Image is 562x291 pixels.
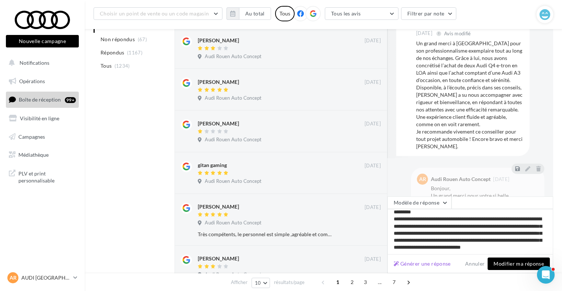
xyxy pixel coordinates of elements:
[255,280,261,286] span: 10
[198,120,239,127] div: [PERSON_NAME]
[6,271,79,285] a: AR AUDI [GEOGRAPHIC_DATA]
[198,37,239,44] div: [PERSON_NAME]
[365,256,381,263] span: [DATE]
[325,7,398,20] button: Tous les avis
[444,31,471,36] span: Avis modifié
[231,279,247,286] span: Afficher
[388,276,400,288] span: 7
[419,175,426,183] span: AR
[401,7,457,20] button: Filtrer par note
[19,96,61,103] span: Boîte de réception
[20,60,49,66] span: Notifications
[205,136,261,143] span: Audi Rouen Auto Concept
[365,38,381,44] span: [DATE]
[198,78,239,86] div: [PERSON_NAME]
[198,162,227,169] div: gitan gaming
[21,274,70,281] p: AUDI [GEOGRAPHIC_DATA]
[365,204,381,211] span: [DATE]
[127,50,143,56] span: (1167)
[365,121,381,127] span: [DATE]
[274,279,305,286] span: résultats/page
[205,178,261,185] span: Audi Rouen Auto Concept
[101,62,112,70] span: Tous
[10,274,17,281] span: AR
[416,40,524,150] div: Un grand merci à [GEOGRAPHIC_DATA] pour son professionnalisme exemplaire tout au long de nos écha...
[4,129,80,145] a: Campagnes
[332,276,344,288] span: 1
[431,177,491,182] div: Audi Rouen Auto Concept
[101,36,135,43] span: Non répondus
[18,133,45,139] span: Campagnes
[493,177,509,182] span: [DATE]
[226,7,271,20] button: Au total
[20,115,59,121] span: Visibilité en ligne
[359,276,371,288] span: 3
[205,53,261,60] span: Audi Rouen Auto Concept
[374,276,386,288] span: ...
[4,74,80,89] a: Opérations
[100,10,209,17] span: Choisir un point de vente ou un code magasin
[252,278,270,288] button: 10
[198,255,239,262] div: [PERSON_NAME]
[19,78,45,84] span: Opérations
[365,163,381,169] span: [DATE]
[239,7,271,20] button: Au total
[4,166,80,187] a: PLV et print personnalisable
[431,185,538,258] div: Bonjour, Un grand merci pour votre si belle recommandation ! Votre commentaire nous touche sincèr...
[275,6,295,21] div: Tous
[18,168,76,184] span: PLV et print personnalisable
[94,7,222,20] button: Choisir un point de vente ou un code magasin
[416,30,432,37] span: [DATE]
[6,35,79,47] button: Nouvelle campagne
[346,276,358,288] span: 2
[331,10,361,17] span: Tous les avis
[4,55,77,71] button: Notifications
[101,49,124,56] span: Répondus
[198,203,239,210] div: [PERSON_NAME]
[205,95,261,102] span: Audi Rouen Auto Concept
[18,152,49,158] span: Médiathèque
[365,79,381,86] span: [DATE]
[4,147,80,163] a: Médiathèque
[138,36,147,42] span: (67)
[198,231,333,238] div: Très compétents, le personnel est simple ,agréable et compétent. Ils ne poussent pas a la consomm...
[387,196,452,209] button: Modèle de réponse
[115,63,130,69] span: (1234)
[391,259,454,268] button: Générer une réponse
[4,111,80,126] a: Visibilité en ligne
[462,259,488,268] button: Annuler
[205,272,261,278] span: Audi Rouen Auto Concept
[65,97,76,103] div: 99+
[205,220,261,226] span: Audi Rouen Auto Concept
[4,92,80,107] a: Boîte de réception99+
[488,258,550,270] button: Modifier ma réponse
[537,266,555,284] iframe: Intercom live chat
